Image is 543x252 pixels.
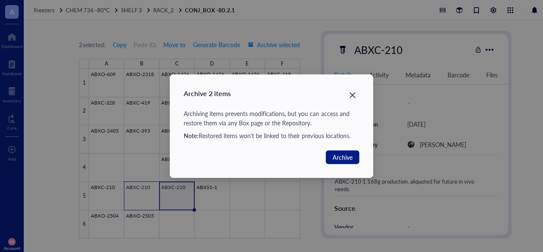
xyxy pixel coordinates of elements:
span: Close [346,90,359,100]
div: Archiving items prevents modifications, but you can access and restore them via any Box page or t... [184,109,359,127]
strong: Note: [184,131,199,140]
div: Archive 2 items [184,88,359,99]
button: Close [346,88,359,102]
button: Archive [326,150,359,164]
div: Restored items won't be linked to their previous locations. [184,131,359,140]
span: Archive [333,153,353,162]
